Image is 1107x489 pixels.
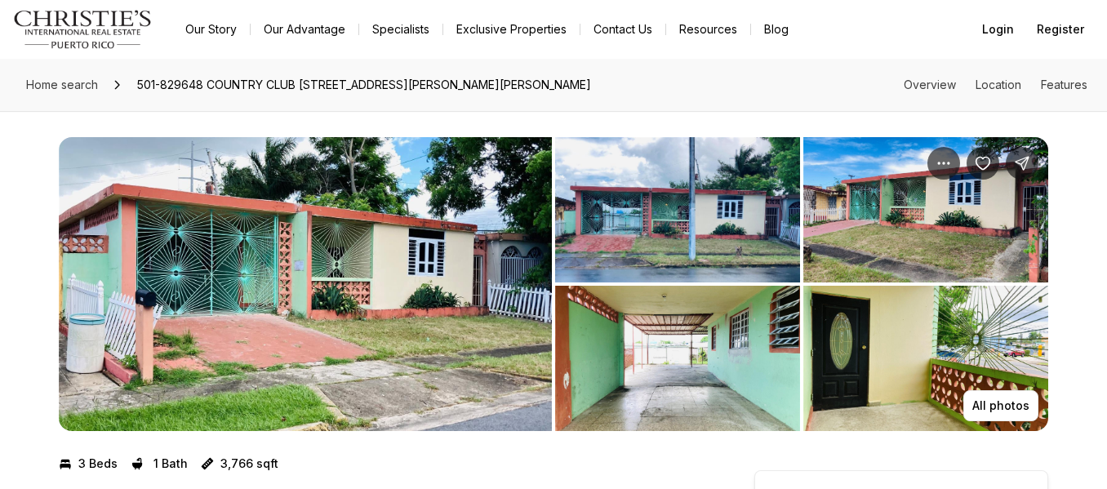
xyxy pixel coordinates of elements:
[26,78,98,91] span: Home search
[13,10,153,49] img: logo
[131,72,598,98] span: 501-829648 COUNTRY CLUB [STREET_ADDRESS][PERSON_NAME][PERSON_NAME]
[976,78,1021,91] a: Skip to: Location
[443,18,580,41] a: Exclusive Properties
[555,286,800,431] button: View image gallery
[967,147,999,180] button: Save Property: 501-829648 COUNTRY CLUB C/ANTONIO LUCIANO #1152
[172,18,250,41] a: Our Story
[220,457,278,470] p: 3,766 sqft
[972,13,1024,46] button: Login
[803,286,1048,431] button: View image gallery
[963,390,1038,421] button: All photos
[580,18,665,41] button: Contact Us
[251,18,358,41] a: Our Advantage
[803,137,1048,282] button: View image gallery
[904,78,1087,91] nav: Page section menu
[904,78,956,91] a: Skip to: Overview
[359,18,442,41] a: Specialists
[666,18,750,41] a: Resources
[59,137,552,431] button: View image gallery
[153,457,188,470] p: 1 Bath
[972,399,1029,412] p: All photos
[59,137,552,431] li: 1 of 5
[555,137,800,282] button: View image gallery
[1027,13,1094,46] button: Register
[555,137,1048,431] li: 2 of 5
[20,72,104,98] a: Home search
[1041,78,1087,91] a: Skip to: Features
[927,147,960,180] button: Property options
[982,23,1014,36] span: Login
[751,18,802,41] a: Blog
[1037,23,1084,36] span: Register
[1006,147,1038,180] button: Share Property: 501-829648 COUNTRY CLUB C/ANTONIO LUCIANO #1152
[59,137,1048,431] div: Listing Photos
[78,457,118,470] p: 3 Beds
